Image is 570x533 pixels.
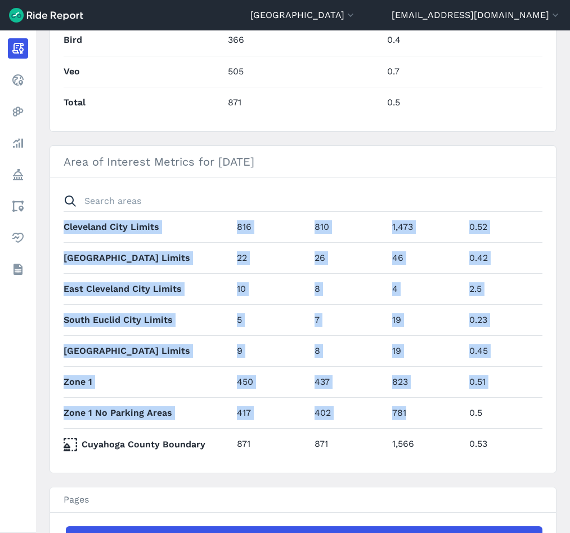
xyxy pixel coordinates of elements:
[8,38,28,59] a: Report
[392,8,561,22] button: [EMAIL_ADDRESS][DOMAIN_NAME]
[388,242,465,273] td: 46
[232,428,310,459] td: 871
[50,146,556,177] h3: Area of Interest Metrics for [DATE]
[232,366,310,397] td: 450
[223,56,383,87] td: 505
[465,428,542,459] td: 0.53
[388,428,465,459] td: 1,566
[8,228,28,248] a: Health
[465,397,542,428] td: 0.5
[64,366,232,397] th: Zone 1
[64,56,223,87] th: Veo
[310,304,388,335] td: 7
[310,211,388,242] td: 810
[232,335,310,366] td: 9
[310,242,388,273] td: 26
[388,397,465,428] td: 781
[8,196,28,216] a: Areas
[383,25,542,56] td: 0.4
[64,335,232,366] th: [GEOGRAPHIC_DATA] Limits
[9,8,83,23] img: Ride Report
[232,397,310,428] td: 417
[465,366,542,397] td: 0.51
[465,211,542,242] td: 0.52
[388,335,465,366] td: 19
[64,273,232,304] th: East Cleveland City Limits
[232,211,310,242] td: 816
[8,70,28,90] a: Realtime
[50,487,556,513] h3: Pages
[64,304,232,335] th: South Euclid City Limits
[388,211,465,242] td: 1,473
[310,273,388,304] td: 8
[8,165,28,185] a: Policy
[64,87,223,118] th: Total
[223,87,383,118] td: 871
[64,25,223,56] th: Bird
[8,259,28,279] a: Datasets
[388,366,465,397] td: 823
[250,8,356,22] button: [GEOGRAPHIC_DATA]
[465,273,542,304] td: 2.5
[310,397,388,428] td: 402
[8,133,28,153] a: Analyze
[64,211,232,242] th: Cleveland City Limits
[64,242,232,273] th: [GEOGRAPHIC_DATA] Limits
[465,242,542,273] td: 0.42
[383,87,542,118] td: 0.5
[64,438,232,451] th: Cuyahoga County Boundary
[383,56,542,87] td: 0.7
[465,304,542,335] td: 0.23
[57,191,536,211] input: Search areas
[310,428,388,459] td: 871
[232,242,310,273] td: 22
[64,397,232,428] th: Zone 1 No Parking Areas
[388,304,465,335] td: 19
[388,273,465,304] td: 4
[223,25,383,56] td: 366
[232,304,310,335] td: 5
[8,101,28,122] a: Heatmaps
[232,273,310,304] td: 10
[465,335,542,366] td: 0.45
[310,366,388,397] td: 437
[310,335,388,366] td: 8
